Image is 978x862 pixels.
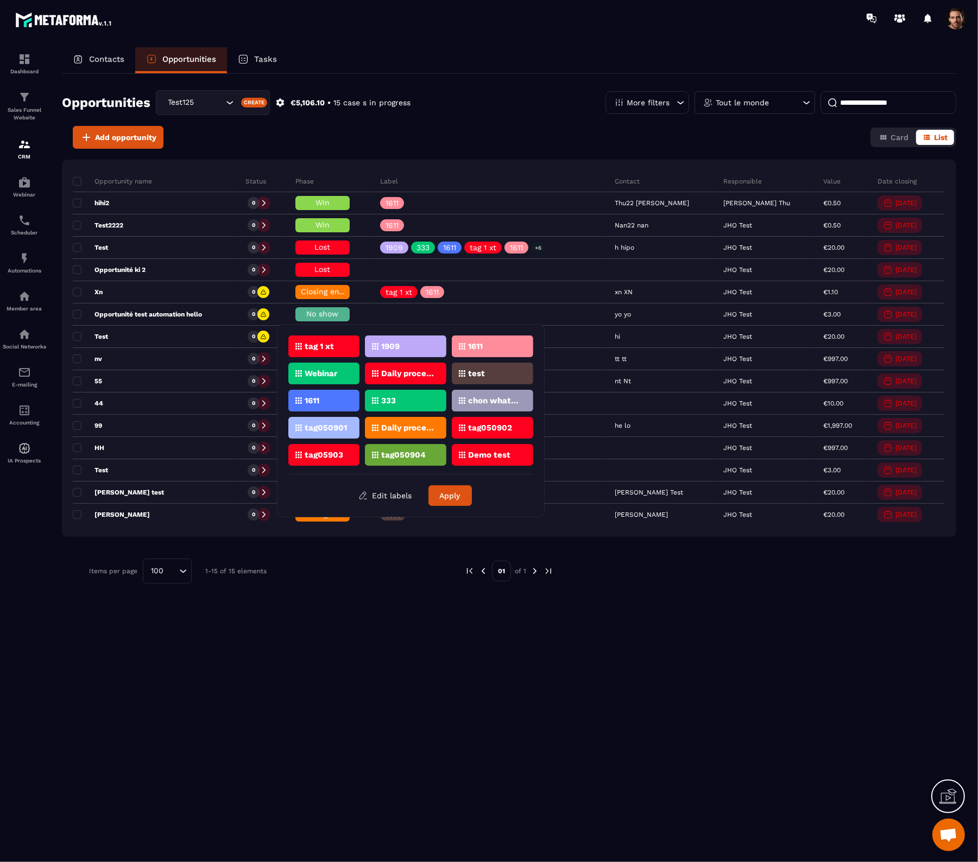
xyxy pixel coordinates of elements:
p: [DATE] [895,221,917,229]
p: JHO Test [723,310,752,318]
p: [DATE] [895,266,917,274]
p: [PERSON_NAME] [73,510,150,519]
p: 0 [252,489,255,496]
span: Card [891,133,908,142]
a: accountantaccountantAccounting [3,396,46,434]
p: JHO Test [723,355,752,363]
p: [PERSON_NAME] Thu [723,199,790,207]
p: €20.00 [823,333,844,340]
p: +6 [531,242,545,253]
p: Member area [3,306,46,312]
p: 1611 [386,199,399,207]
p: 0 [252,422,255,429]
p: Demo test [468,451,510,459]
p: test [468,370,485,377]
div: Create [241,98,268,107]
p: tag050902 [468,424,512,432]
img: automations [18,252,31,265]
img: formation [18,53,31,66]
p: 1-15 of 15 elements [205,567,267,575]
p: €20.00 [823,511,844,518]
p: Opportunité test automation hello [73,310,202,319]
p: €1.10 [823,288,838,296]
p: JHO Test [723,377,752,385]
a: schedulerschedulerScheduler [3,206,46,244]
p: €1,997.00 [823,422,852,429]
p: 0 [252,377,255,385]
p: [DATE] [895,244,917,251]
p: tag 1 xt [386,288,412,296]
img: email [18,366,31,379]
button: Add opportunity [73,126,163,149]
button: List [916,130,954,145]
p: €10.00 [823,400,843,407]
p: of 1 [515,567,526,575]
p: Daily process 21/1 [381,370,434,377]
p: Contact [615,177,640,186]
p: Contacts [89,54,124,64]
p: €997.00 [823,355,848,363]
p: [DATE] [895,466,917,474]
button: Card [873,130,915,145]
p: Automations [3,268,46,274]
p: JHO Test [723,444,752,452]
p: 0 [252,511,255,518]
p: Test2222 [73,221,123,230]
p: E-mailing [3,382,46,388]
p: [DATE] [895,355,917,363]
p: • [327,98,331,108]
p: tag050904 [381,451,426,459]
p: [DATE] [895,288,917,296]
a: Opportunities [135,47,227,73]
p: [DATE] [895,400,917,407]
p: 0 [252,355,255,363]
p: €0.50 [823,199,841,207]
p: JHO Test [723,511,752,518]
img: prev [465,566,475,576]
p: [PERSON_NAME] test [73,488,164,497]
p: Webinar [3,192,46,198]
p: Test [73,466,108,474]
p: Test [73,243,108,252]
div: Search for option [143,559,192,584]
p: nv [73,354,102,363]
span: Win [316,198,330,207]
p: JHO Test [723,288,752,296]
p: €20.00 [823,489,844,496]
span: Win [316,220,330,229]
p: 1909 [386,244,403,251]
a: Mở cuộc trò chuyện [932,819,965,851]
input: Search for option [204,97,223,109]
img: next [530,566,540,576]
p: €20.00 [823,266,844,274]
p: [DATE] [895,310,917,318]
p: 1611 [510,244,523,251]
p: 1909 [381,343,400,350]
p: [DATE] [895,444,917,452]
p: 0 [252,333,255,340]
div: Search for option [156,90,270,115]
p: test [386,511,400,518]
p: 44 [73,399,103,408]
p: hihi2 [73,199,109,207]
p: Social Networks [3,344,46,350]
span: List [934,133,948,142]
p: Items per page [89,567,137,575]
p: 1611 [468,343,483,350]
a: formationformationCRM [3,130,46,168]
p: 1611 [386,221,399,229]
p: JHO Test [723,244,752,251]
a: formationformationDashboard [3,45,46,83]
span: Lost [314,265,330,274]
p: tag 1 xt [305,343,334,350]
p: [DATE] [895,333,917,340]
p: [DATE] [895,199,917,207]
p: Opportunity name [73,177,152,186]
p: JHO Test [723,400,752,407]
p: €997.00 [823,444,848,452]
p: Daily process required [381,424,434,432]
img: scheduler [18,214,31,227]
p: Tasks [254,54,277,64]
p: Accounting [3,420,46,426]
p: Phase [295,177,314,186]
